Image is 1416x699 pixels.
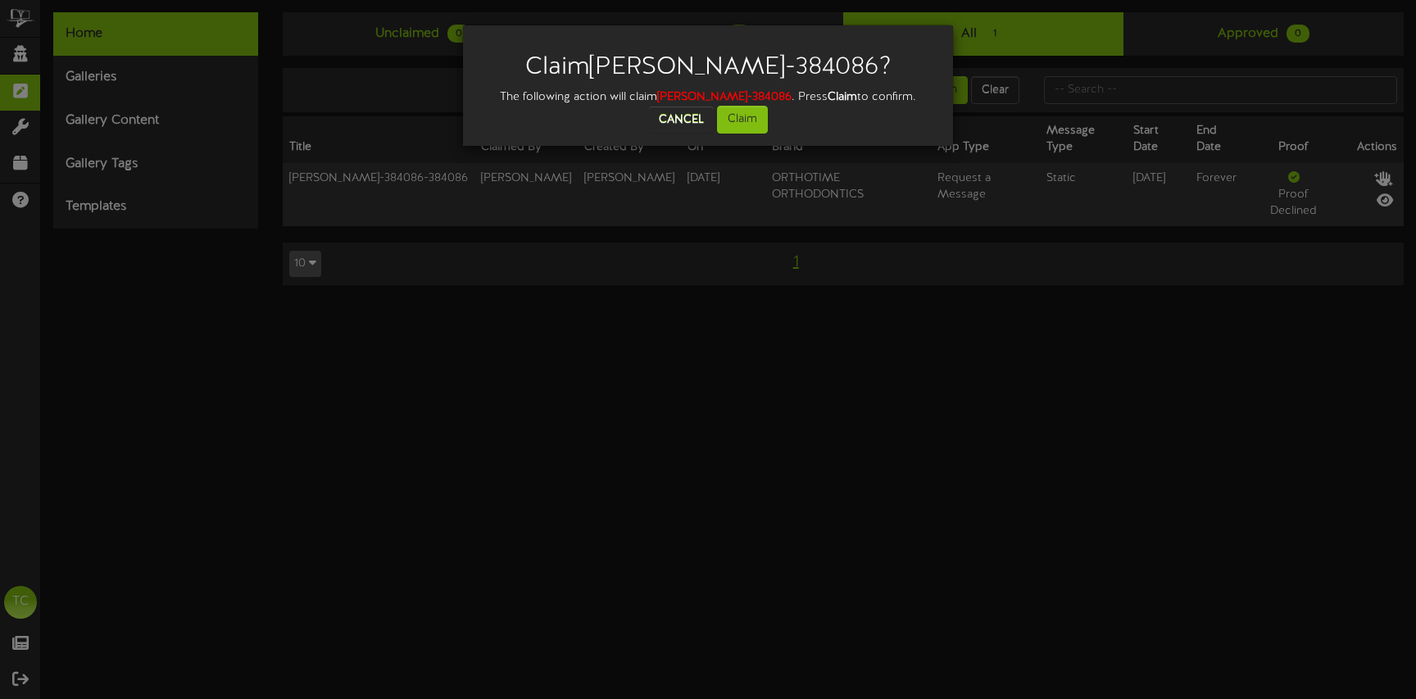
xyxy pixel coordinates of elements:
strong: [PERSON_NAME]-384086 [657,91,792,103]
button: Cancel [649,107,714,133]
h2: Claim [PERSON_NAME]-384086 ? [488,54,928,81]
button: Claim [717,106,768,134]
div: The following action will claim . Press to confirm. [475,89,941,106]
strong: Claim [828,91,857,103]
